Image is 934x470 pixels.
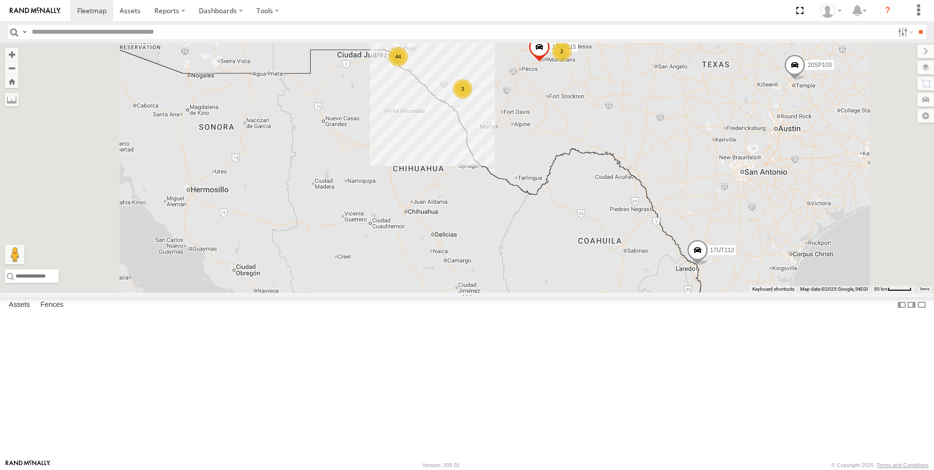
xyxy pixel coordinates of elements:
[817,3,845,18] div: Eddie Alonzo
[917,109,934,123] label: Map Settings
[710,247,734,254] span: 17UT112
[871,286,914,293] button: Map Scale: 50 km per 45 pixels
[552,42,572,61] div: 2
[877,462,929,468] a: Terms and Conditions
[894,25,915,39] label: Search Filter Options
[423,462,460,468] div: Version: 309.01
[5,48,19,61] button: Zoom in
[5,93,19,107] label: Measure
[919,287,930,291] a: Terms (opens in new tab)
[4,298,35,312] label: Assets
[453,79,472,99] div: 3
[874,286,888,292] span: 50 km
[5,61,19,75] button: Zoom out
[807,62,831,68] span: 20SP103
[800,286,868,292] span: Map data ©2025 Google, INEGI
[907,298,916,312] label: Dock Summary Table to the Right
[5,75,19,88] button: Zoom Home
[897,298,907,312] label: Dock Summary Table to the Left
[831,462,929,468] div: © Copyright 2025 -
[5,245,24,264] button: Drag Pegman onto the map to open Street View
[36,298,68,312] label: Fences
[10,7,61,14] img: rand-logo.svg
[388,47,408,66] div: 44
[5,460,50,470] a: Visit our Website
[21,25,28,39] label: Search Query
[752,286,794,293] button: Keyboard shortcuts
[917,298,927,312] label: Hide Summary Table
[880,3,895,19] i: ?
